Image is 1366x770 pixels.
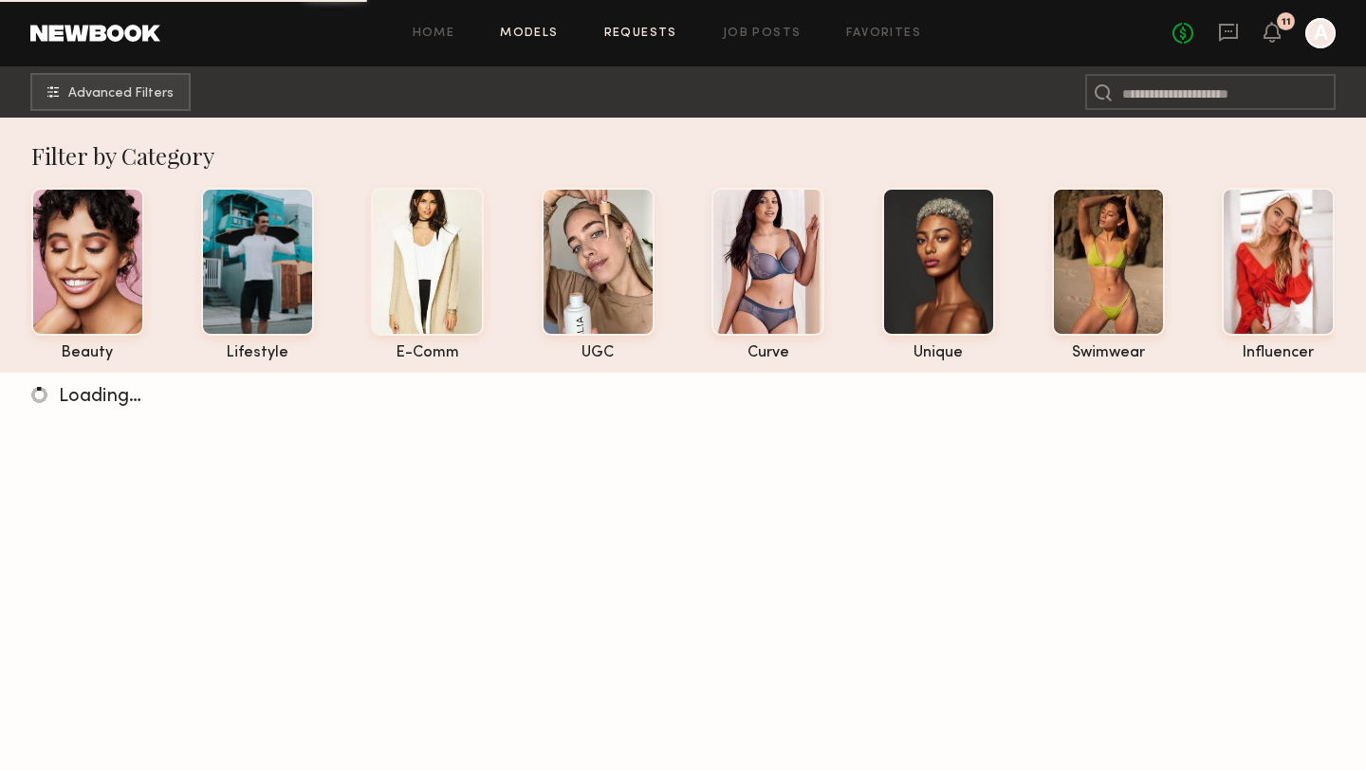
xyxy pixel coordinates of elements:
[500,27,558,40] a: Models
[31,140,1336,171] div: Filter by Category
[711,345,824,361] div: curve
[846,27,921,40] a: Favorites
[542,345,655,361] div: UGC
[371,345,484,361] div: e-comm
[1305,18,1336,48] a: A
[201,345,314,361] div: lifestyle
[68,87,174,101] span: Advanced Filters
[1222,345,1335,361] div: influencer
[30,73,191,111] button: Advanced Filters
[604,27,677,40] a: Requests
[31,345,144,361] div: beauty
[413,27,455,40] a: Home
[723,27,802,40] a: Job Posts
[1052,345,1165,361] div: swimwear
[59,388,141,406] span: Loading…
[882,345,995,361] div: unique
[1282,17,1291,27] div: 11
